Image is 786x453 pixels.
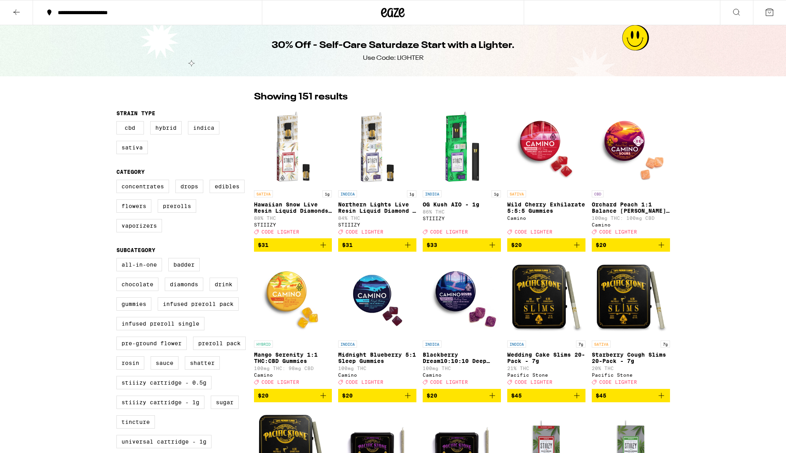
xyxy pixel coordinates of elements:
[254,90,348,104] p: Showing 151 results
[338,201,416,214] p: Northern Lights Live Resin Liquid Diamond - 1g
[427,392,437,399] span: $20
[507,108,585,238] a: Open page for Wild Cherry Exhilarate 5:5:5 Gummies from Camino
[338,352,416,364] p: Midnight Blueberry 5:1 Sleep Gummies
[338,389,416,402] button: Add to bag
[423,341,442,348] p: INDICA
[423,389,501,402] button: Add to bag
[116,199,151,213] label: Flowers
[342,242,353,248] span: $31
[661,341,670,348] p: 7g
[592,108,670,238] a: Open page for Orchard Peach 1:1 Balance Sours Gummies from Camino
[254,190,273,197] p: SATIVA
[322,190,332,197] p: 1g
[423,258,501,337] img: Camino - Blackberry Dream10:10:10 Deep Sleep Gummies
[407,190,416,197] p: 1g
[168,258,200,271] label: Badder
[116,415,155,429] label: Tincture
[116,258,162,271] label: All-In-One
[423,352,501,364] p: Blackberry Dream10:10:10 Deep Sleep Gummies
[599,229,637,234] span: CODE LIGHTER
[116,435,212,448] label: Universal Cartridge - 1g
[511,242,522,248] span: $20
[423,108,501,186] img: STIIIZY - OG Kush AIO - 1g
[254,201,332,214] p: Hawaiian Snow Live Resin Liquid Diamonds - 1g
[592,238,670,252] button: Add to bag
[151,356,179,370] label: Sauce
[507,215,585,221] div: Camino
[193,337,246,350] label: Preroll Pack
[338,190,357,197] p: INDICA
[511,392,522,399] span: $45
[507,238,585,252] button: Add to bag
[423,366,501,371] p: 100mg THC
[338,222,416,227] div: STIIIZY
[423,209,501,214] p: 86% THC
[150,121,182,134] label: Hybrid
[592,258,670,389] a: Open page for Starberry Cough Slims 20-Pack - 7g from Pacific Stone
[158,297,239,311] label: Infused Preroll Pack
[116,169,145,175] legend: Category
[254,238,332,252] button: Add to bag
[116,297,151,311] label: Gummies
[507,341,526,348] p: INDICA
[592,201,670,214] p: Orchard Peach 1:1 Balance [PERSON_NAME] Gummies
[258,392,269,399] span: $20
[254,258,332,389] a: Open page for Mango Serenity 1:1 THC:CBD Gummies from Camino
[430,229,468,234] span: CODE LIGHTER
[423,372,501,377] div: Camino
[116,121,144,134] label: CBD
[254,341,273,348] p: HYBRID
[338,258,416,389] a: Open page for Midnight Blueberry 5:1 Sleep Gummies from Camino
[254,372,332,377] div: Camino
[272,39,515,52] h1: 30% Off - Self-Care Saturdaze Start with a Lighter.
[507,108,585,186] img: Camino - Wild Cherry Exhilarate 5:5:5 Gummies
[507,366,585,371] p: 21% THC
[261,380,299,385] span: CODE LIGHTER
[116,219,162,232] label: Vaporizers
[116,278,158,291] label: Chocolate
[338,238,416,252] button: Add to bag
[423,258,501,389] a: Open page for Blackberry Dream10:10:10 Deep Sleep Gummies from Camino
[338,108,416,238] a: Open page for Northern Lights Live Resin Liquid Diamond - 1g from STIIIZY
[254,215,332,221] p: 88% THC
[363,54,423,63] div: Use Code: LIGHTER
[592,222,670,227] div: Camino
[338,108,416,186] img: STIIIZY - Northern Lights Live Resin Liquid Diamond - 1g
[338,215,416,221] p: 84% THC
[592,215,670,221] p: 100mg THC: 100mg CBD
[423,108,501,238] a: Open page for OG Kush AIO - 1g from STIIIZY
[254,352,332,364] p: Mango Serenity 1:1 THC:CBD Gummies
[596,392,606,399] span: $45
[430,380,468,385] span: CODE LIGHTER
[116,110,155,116] legend: Strain Type
[592,258,670,337] img: Pacific Stone - Starberry Cough Slims 20-Pack - 7g
[254,366,332,371] p: 100mg THC: 98mg CBD
[507,201,585,214] p: Wild Cherry Exhilarate 5:5:5 Gummies
[599,380,637,385] span: CODE LIGHTER
[592,389,670,402] button: Add to bag
[507,372,585,377] div: Pacific Stone
[507,352,585,364] p: Wedding Cake Slims 20-Pack - 7g
[254,258,332,337] img: Camino - Mango Serenity 1:1 THC:CBD Gummies
[592,108,670,186] img: Camino - Orchard Peach 1:1 Balance Sours Gummies
[116,396,204,409] label: STIIIZY Cartridge - 1g
[423,216,501,221] div: STIIIZY
[507,389,585,402] button: Add to bag
[515,229,552,234] span: CODE LIGHTER
[592,341,611,348] p: SATIVA
[254,389,332,402] button: Add to bag
[491,190,501,197] p: 1g
[592,352,670,364] p: Starberry Cough Slims 20-Pack - 7g
[507,190,526,197] p: SATIVA
[254,222,332,227] div: STIIIZY
[346,229,383,234] span: CODE LIGHTER
[515,380,552,385] span: CODE LIGHTER
[507,258,585,337] img: Pacific Stone - Wedding Cake Slims 20-Pack - 7g
[576,341,585,348] p: 7g
[210,278,237,291] label: Drink
[116,180,169,193] label: Concentrates
[116,376,212,389] label: STIIIZY Cartridge - 0.5g
[423,201,501,208] p: OG Kush AIO - 1g
[158,199,196,213] label: Prerolls
[338,341,357,348] p: INDICA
